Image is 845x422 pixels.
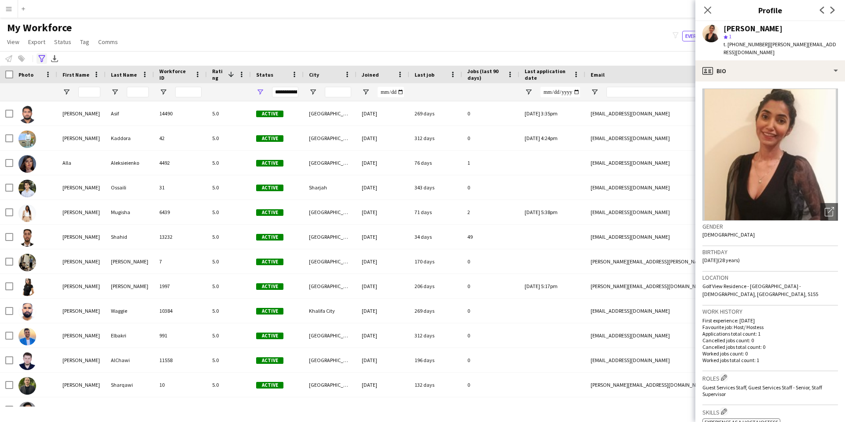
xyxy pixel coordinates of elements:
[462,249,519,274] div: 0
[256,357,283,364] span: Active
[154,299,207,323] div: 10384
[356,126,409,150] div: [DATE]
[409,348,462,372] div: 196 days
[409,373,462,397] div: 132 days
[585,175,761,200] div: [EMAIL_ADDRESS][DOMAIN_NAME]
[356,373,409,397] div: [DATE]
[462,151,519,175] div: 1
[309,71,319,78] span: City
[7,21,72,34] span: My Workforce
[256,209,283,216] span: Active
[304,225,356,249] div: [GEOGRAPHIC_DATA]
[702,357,838,363] p: Worked jobs total count: 1
[207,225,251,249] div: 5.0
[820,203,838,221] div: Open photos pop-in
[57,249,106,274] div: [PERSON_NAME]
[18,328,36,345] img: Mohamad Elbakri
[207,249,251,274] div: 5.0
[154,274,207,298] div: 1997
[585,200,761,224] div: [EMAIL_ADDRESS][DOMAIN_NAME]
[585,397,761,422] div: [EMAIL_ADDRESS][DOMAIN_NAME]
[606,87,756,97] input: Email Filter Input
[57,397,106,422] div: [PERSON_NAME]
[159,68,191,81] span: Workforce ID
[585,274,761,298] div: [PERSON_NAME][EMAIL_ADDRESS][DOMAIN_NAME]
[106,348,154,372] div: AlChawi
[7,38,19,46] span: View
[409,175,462,200] div: 343 days
[256,333,283,339] span: Active
[409,397,462,422] div: 178 days
[702,248,838,256] h3: Birthday
[106,299,154,323] div: Waggie
[585,373,761,397] div: [PERSON_NAME][EMAIL_ADDRESS][DOMAIN_NAME]
[724,41,836,56] span: | [PERSON_NAME][EMAIL_ADDRESS][DOMAIN_NAME]
[80,38,89,46] span: Tag
[77,36,93,48] a: Tag
[585,101,761,126] div: [EMAIL_ADDRESS][DOMAIN_NAME]
[159,88,167,96] button: Open Filter Menu
[106,397,154,422] div: Arshad
[106,175,154,200] div: Ossaili
[695,60,845,81] div: Bio
[18,303,36,321] img: Moegammad Ali Waggie
[256,185,283,191] span: Active
[462,348,519,372] div: 0
[18,254,36,271] img: Mansour Saleh
[378,87,404,97] input: Joined Filter Input
[256,382,283,389] span: Active
[462,200,519,224] div: 2
[154,397,207,422] div: 6099
[585,323,761,348] div: [EMAIL_ADDRESS][DOMAIN_NAME]
[207,348,251,372] div: 5.0
[106,101,154,126] div: Asif
[695,4,845,16] h3: Profile
[98,38,118,46] span: Comms
[62,88,70,96] button: Open Filter Menu
[519,126,585,150] div: [DATE] 4:24pm
[57,373,106,397] div: [PERSON_NAME]
[682,31,729,41] button: Everyone12,934
[304,274,356,298] div: [GEOGRAPHIC_DATA]
[256,234,283,241] span: Active
[154,225,207,249] div: 13232
[702,222,838,230] h3: Gender
[256,71,273,78] span: Status
[356,323,409,348] div: [DATE]
[18,130,36,148] img: Ahmad Kaddora
[18,71,33,78] span: Photo
[256,308,283,315] span: Active
[207,323,251,348] div: 5.0
[356,175,409,200] div: [DATE]
[154,200,207,224] div: 6439
[207,175,251,200] div: 5.0
[51,36,75,48] a: Status
[28,38,45,46] span: Export
[57,225,106,249] div: [PERSON_NAME]
[57,323,106,348] div: [PERSON_NAME]
[304,397,356,422] div: [GEOGRAPHIC_DATA]
[57,299,106,323] div: [PERSON_NAME]
[57,151,106,175] div: Alla
[256,259,283,265] span: Active
[724,41,769,48] span: t. [PHONE_NUMBER]
[519,274,585,298] div: [DATE] 5:17pm
[106,373,154,397] div: Sharqawi
[18,106,36,123] img: Adil Imran Asif
[154,373,207,397] div: 10
[462,373,519,397] div: 0
[57,274,106,298] div: [PERSON_NAME]
[356,101,409,126] div: [DATE]
[154,348,207,372] div: 11558
[415,71,434,78] span: Last job
[356,348,409,372] div: [DATE]
[409,200,462,224] div: 71 days
[409,101,462,126] div: 269 days
[37,53,47,64] app-action-btn: Advanced filters
[462,299,519,323] div: 0
[702,283,818,297] span: Golf View Residence - [GEOGRAPHIC_DATA] - [DEMOGRAPHIC_DATA], [GEOGRAPHIC_DATA], 5155
[154,323,207,348] div: 991
[256,111,283,117] span: Active
[57,126,106,150] div: [PERSON_NAME]
[519,200,585,224] div: [DATE] 5:38pm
